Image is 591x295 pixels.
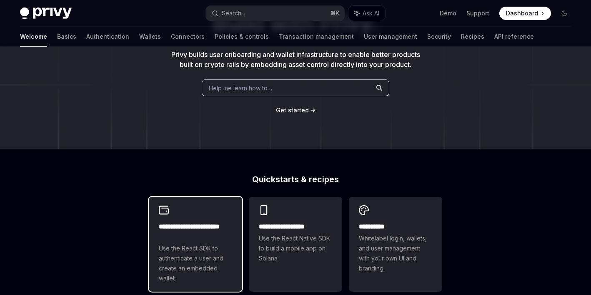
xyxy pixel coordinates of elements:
[86,27,129,47] a: Authentication
[466,9,489,17] a: Support
[276,107,309,114] span: Get started
[349,197,442,292] a: **** *****Whitelabel login, wallets, and user management with your own UI and branding.
[499,7,551,20] a: Dashboard
[364,27,417,47] a: User management
[222,8,245,18] div: Search...
[461,27,484,47] a: Recipes
[506,9,538,17] span: Dashboard
[276,106,309,114] a: Get started
[279,27,354,47] a: Transaction management
[348,6,385,21] button: Ask AI
[494,27,534,47] a: API reference
[440,9,456,17] a: Demo
[171,50,420,69] span: Privy builds user onboarding and wallet infrastructure to enable better products built on crypto ...
[20,27,47,47] a: Welcome
[215,27,269,47] a: Policies & controls
[259,233,332,263] span: Use the React Native SDK to build a mobile app on Solana.
[20,7,72,19] img: dark logo
[558,7,571,20] button: Toggle dark mode
[171,27,205,47] a: Connectors
[363,9,379,17] span: Ask AI
[249,197,342,292] a: **** **** **** ***Use the React Native SDK to build a mobile app on Solana.
[427,27,451,47] a: Security
[206,6,344,21] button: Search...⌘K
[331,10,339,17] span: ⌘ K
[359,233,432,273] span: Whitelabel login, wallets, and user management with your own UI and branding.
[209,84,272,92] span: Help me learn how to…
[139,27,161,47] a: Wallets
[57,27,76,47] a: Basics
[159,243,232,283] span: Use the React SDK to authenticate a user and create an embedded wallet.
[149,175,442,183] h2: Quickstarts & recipes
